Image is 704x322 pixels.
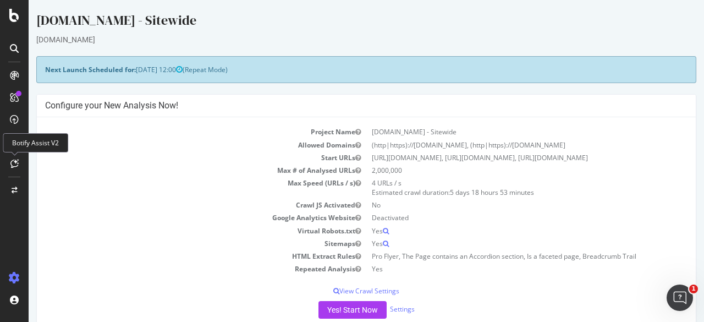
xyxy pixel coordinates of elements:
[122,65,185,72] div: Keywords by Traffic
[16,151,338,164] td: Start URLs
[338,125,659,138] td: [DOMAIN_NAME] - Sitewide
[16,250,338,263] td: HTML Extract Rules
[3,133,68,152] div: Botify Assist V2
[29,29,121,37] div: Domain: [DOMAIN_NAME]
[107,65,154,74] span: [DATE] 12:00
[8,56,668,83] div: (Repeat Mode)
[16,177,338,199] td: Max Speed (URLs / s)
[30,64,38,73] img: tab_domain_overview_orange.svg
[16,65,107,74] strong: Next Launch Scheduled for:
[16,263,338,275] td: Repeated Analysis
[16,286,659,296] p: View Crawl Settings
[338,225,659,237] td: Yes
[18,18,26,26] img: logo_orange.svg
[689,285,698,293] span: 1
[16,125,338,138] td: Project Name
[290,301,358,319] button: Yes! Start Now
[338,199,659,211] td: No
[42,65,98,72] div: Domain Overview
[338,263,659,275] td: Yes
[16,164,338,177] td: Max # of Analysed URLs
[8,34,668,45] div: [DOMAIN_NAME]
[16,225,338,237] td: Virtual Robots.txt
[16,139,338,151] td: Allowed Domains
[338,139,659,151] td: (http|https)://[DOMAIN_NAME], (http|https)://[DOMAIN_NAME]
[31,18,54,26] div: v 4.0.25
[338,164,659,177] td: 2,000,000
[16,237,338,250] td: Sitemaps
[338,177,659,199] td: 4 URLs / s Estimated crawl duration:
[361,304,386,314] a: Settings
[18,29,26,37] img: website_grey.svg
[338,151,659,164] td: [URL][DOMAIN_NAME], [URL][DOMAIN_NAME], [URL][DOMAIN_NAME]
[338,237,659,250] td: Yes
[16,100,659,111] h4: Configure your New Analysis Now!
[16,211,338,224] td: Google Analytics Website
[109,64,118,73] img: tab_keywords_by_traffic_grey.svg
[338,211,659,224] td: Deactivated
[338,250,659,263] td: Pro Flyer, The Page contains an Accordion section, Is a faceted page, Breadcrumb Trail
[16,199,338,211] td: Crawl JS Activated
[8,11,668,34] div: [DOMAIN_NAME] - Sitewide
[667,285,693,311] iframe: Intercom live chat
[421,188,505,197] span: 5 days 18 hours 53 minutes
